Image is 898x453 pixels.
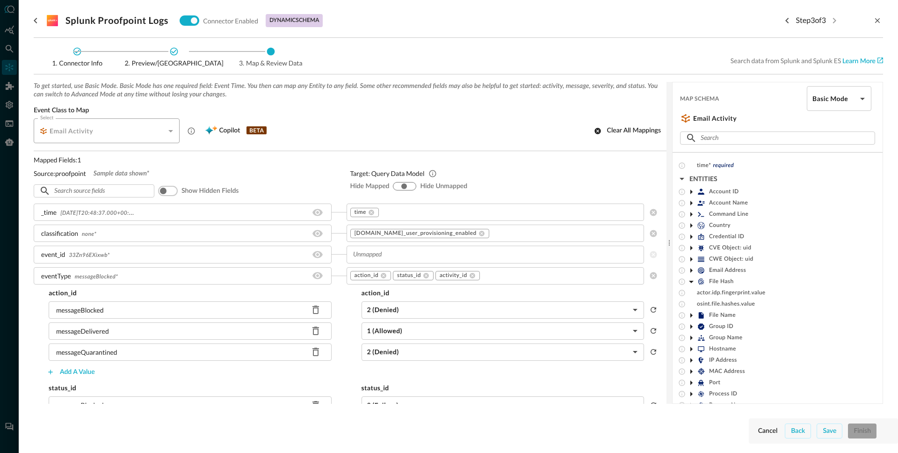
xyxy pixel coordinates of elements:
[697,289,766,297] span: actor.idp.fingerprint.value
[350,229,489,238] div: [DOMAIN_NAME]_user_provisioning_enabled
[47,15,58,26] svg: Splunk
[648,270,659,281] button: clear selected values
[780,13,795,28] button: Previous step
[713,162,734,169] span: required
[791,425,805,437] div: Back
[355,272,379,279] span: action_id
[94,169,149,178] span: Sample data shown*
[393,182,416,190] div: show-all
[367,305,630,314] h5: 2 (Denied)
[28,13,43,28] button: go back
[41,365,101,380] button: Add a value
[34,383,347,393] h5: status_id
[676,171,723,186] button: ENTITIES
[349,248,640,260] input: Unmapped
[709,402,746,409] span: Process Name
[310,268,325,283] button: Hide/Show source field
[709,390,737,398] span: Process ID
[56,400,104,410] p: messageBlocked
[367,326,630,336] h5: 1 (Allowed)
[689,173,717,185] div: ENTITIES
[41,271,71,281] p: eventType
[709,211,748,218] span: Command Line
[709,357,737,364] span: IP Address
[187,127,196,135] svg: Email Activity events report SMTP protocol and email activities including those with embedded URL...
[269,16,319,25] p: dynamic schema
[648,228,659,239] button: clear selected values
[697,162,711,169] span: time*
[393,271,434,280] div: status_id
[350,208,379,217] div: time
[709,334,743,342] span: Group Name
[54,183,133,200] input: Search source fields
[308,323,323,338] button: Delete source field
[34,155,335,165] p: Mapped Fields: 1
[709,256,753,263] span: CWE Object: uid
[350,271,391,280] div: action_id
[41,228,78,238] p: classification
[648,398,659,413] button: reset selected values
[37,60,117,66] span: Connector Info
[308,302,323,317] button: Delete source field
[709,233,744,241] span: Credential ID
[758,425,778,437] div: Cancel
[308,344,323,359] button: Delete source field
[648,207,659,218] button: clear selected values
[34,82,666,99] span: To get started, use Basic Mode. Basic Mode has one required field: Event Time. You then can map a...
[124,60,223,66] span: Preview/[GEOGRAPHIC_DATA]
[709,199,748,207] span: Account Name
[41,249,65,259] p: event_id
[709,244,751,252] span: CVE Object: uid
[709,312,736,319] span: File Name
[709,368,745,375] span: MAC Address
[355,230,477,237] span: [DOMAIN_NAME]_user_provisioning_enabled
[34,168,86,178] p: Source: proofpoint
[355,209,366,216] span: time
[350,168,425,178] p: Target: Query Data Model
[648,302,659,317] button: reset selected values
[219,125,240,137] span: Copilot
[648,323,659,338] button: reset selected values
[709,188,739,196] span: Account ID
[347,383,659,393] h5: status_id
[367,401,630,410] h5: 2 (Failure)
[308,398,323,413] button: Delete source field
[872,15,883,26] button: close-drawer
[701,130,854,147] input: Search
[41,207,57,217] p: _time
[310,205,325,220] button: Hide/Show source field
[199,124,272,139] button: CopilotBETA
[588,124,666,139] button: Clear all mappings
[842,58,883,65] a: Learn More
[82,232,96,237] span: none *
[709,379,720,387] span: Port
[56,347,117,357] p: messageQuarantined
[823,425,836,437] div: Save
[56,326,109,336] p: messageDelivered
[435,271,480,280] div: activity_id
[367,347,630,357] h5: 2 (Denied)
[350,182,390,190] span: Hide Mapped
[203,16,258,26] p: Connector Enabled
[709,323,733,330] span: Group ID
[709,267,746,274] span: Email Address
[796,15,826,26] p: Step 3 of 3
[75,274,118,280] span: messageBlocked *
[56,305,104,315] p: messageBlocked
[347,288,659,298] h5: action_id
[310,226,325,241] button: Hide/Show source field
[709,222,731,229] span: Country
[607,125,661,137] div: Clear all mappings
[40,114,53,122] label: Select
[459,56,883,66] p: Search data from Splunk and Splunk ES
[420,182,467,190] span: Hide Unmapped
[246,126,267,134] p: BETA
[34,106,666,115] span: Event Class to Map
[709,278,734,285] span: File Hash
[60,208,138,216] span: [DATE]T20:48:37.000+00:00 *
[709,345,736,353] span: Hostname
[680,95,803,102] span: Map Schema
[65,15,168,26] h3: Splunk Proofpoint Logs
[648,344,659,359] button: reset selected values
[697,300,755,308] span: osint.file.hashes.value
